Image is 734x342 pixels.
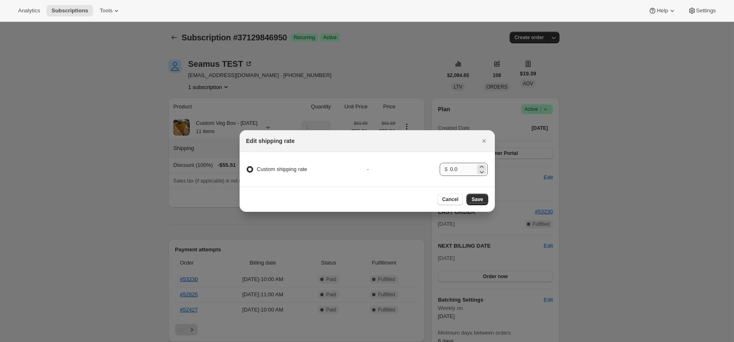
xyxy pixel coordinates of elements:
button: Help [643,5,681,16]
div: - [367,165,440,173]
button: Subscriptions [47,5,93,16]
span: Analytics [18,7,40,14]
span: $ [445,166,447,172]
span: Save [471,196,483,203]
h2: Edit shipping rate [246,137,295,145]
span: Cancel [442,196,458,203]
span: Settings [696,7,716,14]
button: Settings [683,5,721,16]
button: Save [466,194,488,205]
button: Tools [95,5,126,16]
button: Close [478,135,490,147]
span: Subscriptions [51,7,88,14]
span: Help [657,7,668,14]
button: Analytics [13,5,45,16]
button: Cancel [437,194,463,205]
span: Tools [100,7,112,14]
span: Custom shipping rate [257,166,308,172]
